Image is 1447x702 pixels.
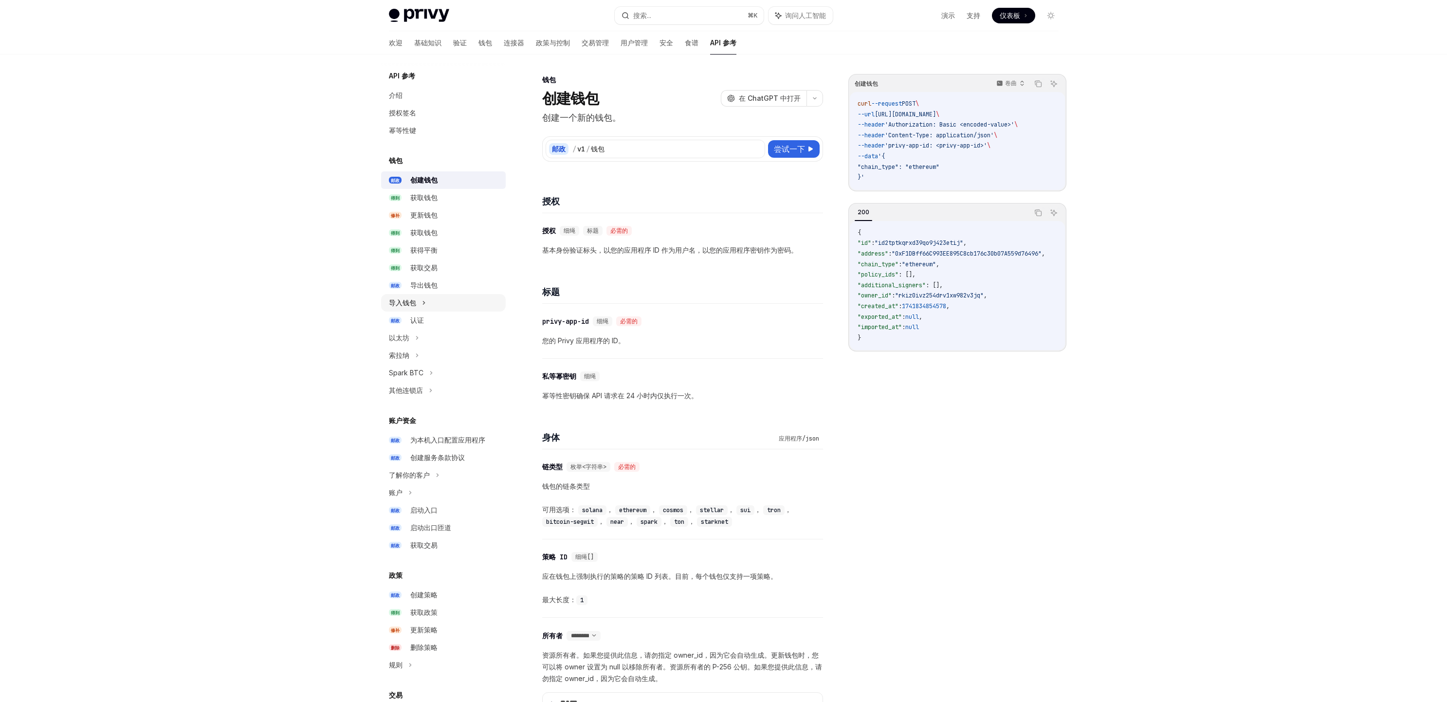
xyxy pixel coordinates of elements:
[410,626,438,634] font: 更新策略
[606,517,628,527] code: near
[858,173,864,181] span: }'
[381,519,506,536] a: 邮政启动出口匝道
[381,224,506,241] a: 得到获取钱包
[410,506,438,514] font: 启动入口
[858,152,878,160] span: --data
[414,38,441,47] font: 基础知识
[391,283,400,288] font: 邮政
[659,38,673,47] font: 安全
[542,112,621,123] font: 创建一个新的钱包。
[946,302,950,310] span: ,
[1005,79,1017,87] font: 卷曲
[1043,8,1059,23] button: 切换暗模式
[391,645,400,650] font: 删除
[570,463,606,471] font: 枚举<字符串>
[688,517,695,525] font: ，
[381,241,506,259] a: 得到获得平衡
[542,196,560,206] font: 授权
[504,31,524,55] a: 连接器
[736,505,754,515] code: sui
[905,323,919,331] span: null
[779,435,819,443] font: 应用程序/json
[391,213,400,218] font: 修补
[858,142,885,149] span: --header
[659,31,673,55] a: 安全
[542,90,599,107] font: 创建钱包
[391,195,400,201] font: 得到
[710,31,736,55] a: API 参考
[478,38,492,47] font: 钱包
[936,111,939,118] span: \
[992,8,1035,23] a: 仪表板
[389,333,409,342] font: 以太坊
[1032,206,1044,219] button: 复制代码块中的内容
[895,292,984,299] span: "rkiz0ivz254drv1xw982v3jq"
[885,121,1014,129] span: 'Authorization: Basic <encoded-value>'
[875,111,936,118] span: [URL][DOMAIN_NAME]
[542,505,576,514] font: 可用选项：
[858,323,902,331] span: "imported_at"
[885,142,987,149] span: 'privy-app-id: <privy-app-id>'
[936,260,939,268] span: ,
[858,229,861,237] span: {
[902,323,905,331] span: :
[381,171,506,189] a: 邮政创建钱包
[410,281,438,289] font: 导出钱包
[381,259,506,277] a: 得到获取交易
[410,643,438,651] font: 删除策略
[754,505,761,514] font: ，
[858,100,871,108] span: curl
[381,449,506,466] a: 邮政创建服务条款协议
[858,271,898,278] span: "policy_ids"
[858,302,898,310] span: "created_at"
[1047,206,1060,219] button: 询问人工智能
[615,505,650,515] code: ethereum
[858,260,898,268] span: "chain_type"
[576,595,587,605] code: 1
[542,372,576,381] font: 私等幂密钥
[1014,121,1018,129] span: \
[410,263,438,272] font: 获取交易
[984,292,987,299] span: ,
[697,517,732,527] code: starknet
[892,250,1042,258] span: "0xF1DBff66C993EE895C8cb176c30b07A559d76496"
[381,501,506,519] a: 邮政启动入口
[389,571,403,579] font: 政策
[478,31,492,55] a: 钱包
[564,227,575,235] font: 细绳
[391,610,400,615] font: 得到
[504,38,524,47] font: 连接器
[1032,77,1044,90] button: 复制代码块中的内容
[381,536,506,554] a: 邮政获取交易
[905,313,919,321] span: null
[926,281,943,289] span: : [],
[591,145,604,153] font: 钱包
[410,608,438,616] font: 获取政策
[577,145,585,153] font: v1
[542,572,777,580] font: 应在钱包上强制执行的策略的策略 ID 列表。目前，每个钱包仅支持一项策略。
[552,145,566,153] font: 邮政
[391,318,400,323] font: 邮政
[898,271,916,278] span: : [],
[685,38,698,47] font: 食谱
[391,543,400,548] font: 邮政
[381,206,506,224] a: 修补更新钱包
[542,336,625,345] font: 您的 Privy 应用程序的 ID。
[885,131,994,139] span: 'Content-Type: application/json'
[621,31,648,55] a: 用户管理
[389,351,409,359] font: 索拉纳
[858,163,939,171] span: "chain_type": "ethereum"
[381,87,506,104] a: 介绍
[858,281,926,289] span: "additional_signers"
[381,122,506,139] a: 幂等性键
[888,250,892,258] span: :
[410,436,485,444] font: 为本机入口配置应用程序
[389,72,415,80] font: API 参考
[628,517,635,525] font: ，
[1047,77,1060,90] button: 询问人工智能
[967,11,980,20] a: 支持
[941,11,955,19] font: 演示
[1000,11,1020,19] font: 仪表板
[391,592,400,598] font: 邮政
[739,94,801,102] font: 在 ChatGPT 中打开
